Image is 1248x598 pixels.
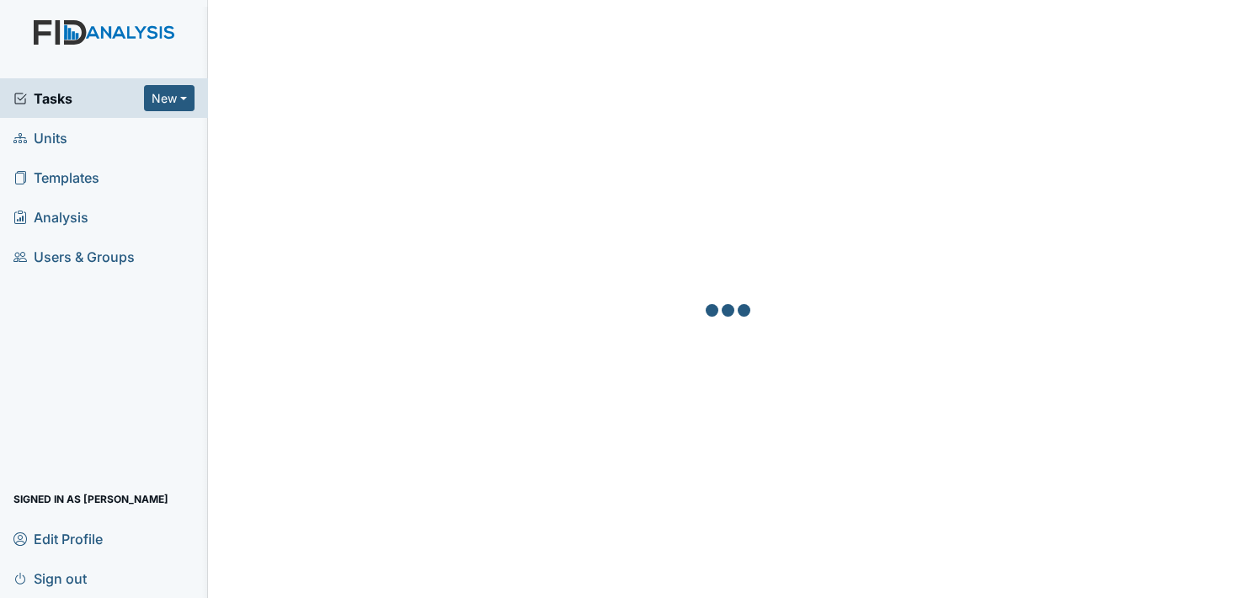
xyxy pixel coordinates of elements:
[13,243,135,270] span: Users & Groups
[13,88,144,109] a: Tasks
[13,164,99,190] span: Templates
[144,85,195,111] button: New
[13,125,67,151] span: Units
[13,486,168,512] span: Signed in as [PERSON_NAME]
[13,204,88,230] span: Analysis
[13,526,103,552] span: Edit Profile
[13,565,87,591] span: Sign out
